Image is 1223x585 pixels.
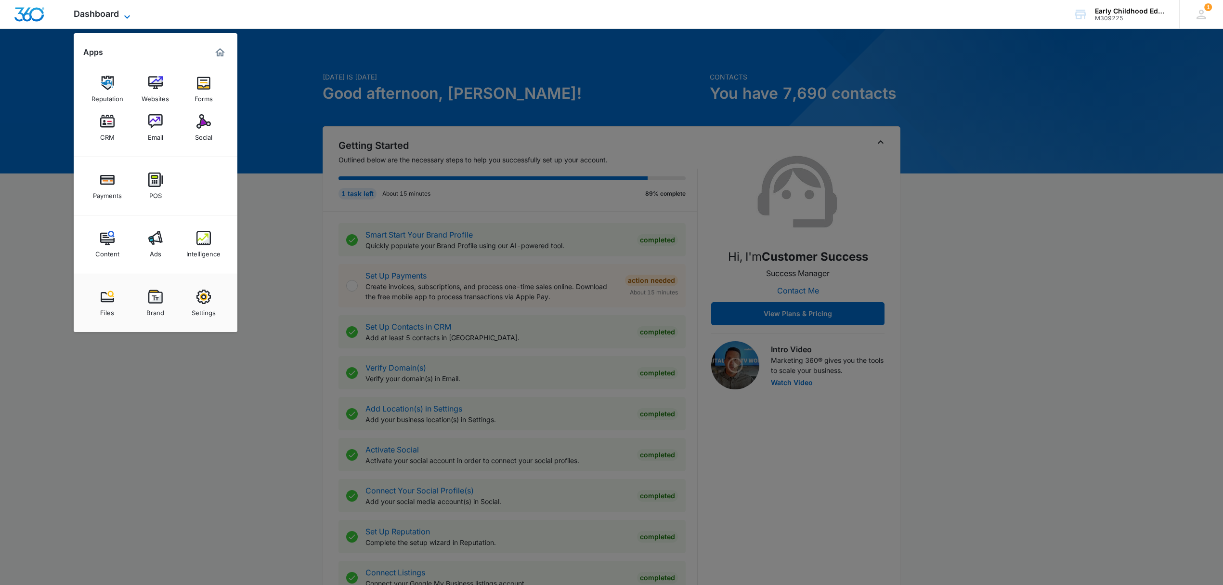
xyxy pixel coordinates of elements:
div: Email [148,129,163,141]
div: Ads [150,245,161,258]
div: CRM [100,129,115,141]
a: CRM [89,109,126,146]
a: Forms [185,71,222,107]
a: Settings [185,285,222,321]
div: Content [95,245,119,258]
a: Brand [137,285,174,321]
div: Payments [93,187,122,199]
div: POS [149,187,162,199]
a: Social [185,109,222,146]
a: Reputation [89,71,126,107]
div: Files [100,304,114,317]
a: Intelligence [185,226,222,263]
div: Reputation [91,90,123,103]
div: Settings [192,304,216,317]
a: Payments [89,168,126,204]
a: Email [137,109,174,146]
div: account id [1095,15,1165,22]
a: Content [89,226,126,263]
div: Intelligence [186,245,221,258]
div: Websites [142,90,169,103]
a: Files [89,285,126,321]
a: Marketing 360® Dashboard [212,45,228,60]
div: Social [195,129,212,141]
div: Brand [146,304,164,317]
a: POS [137,168,174,204]
span: 1 [1204,3,1212,11]
h2: Apps [83,48,103,57]
span: Dashboard [74,9,119,19]
div: account name [1095,7,1165,15]
div: Forms [195,90,213,103]
a: Websites [137,71,174,107]
a: Ads [137,226,174,263]
div: notifications count [1204,3,1212,11]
